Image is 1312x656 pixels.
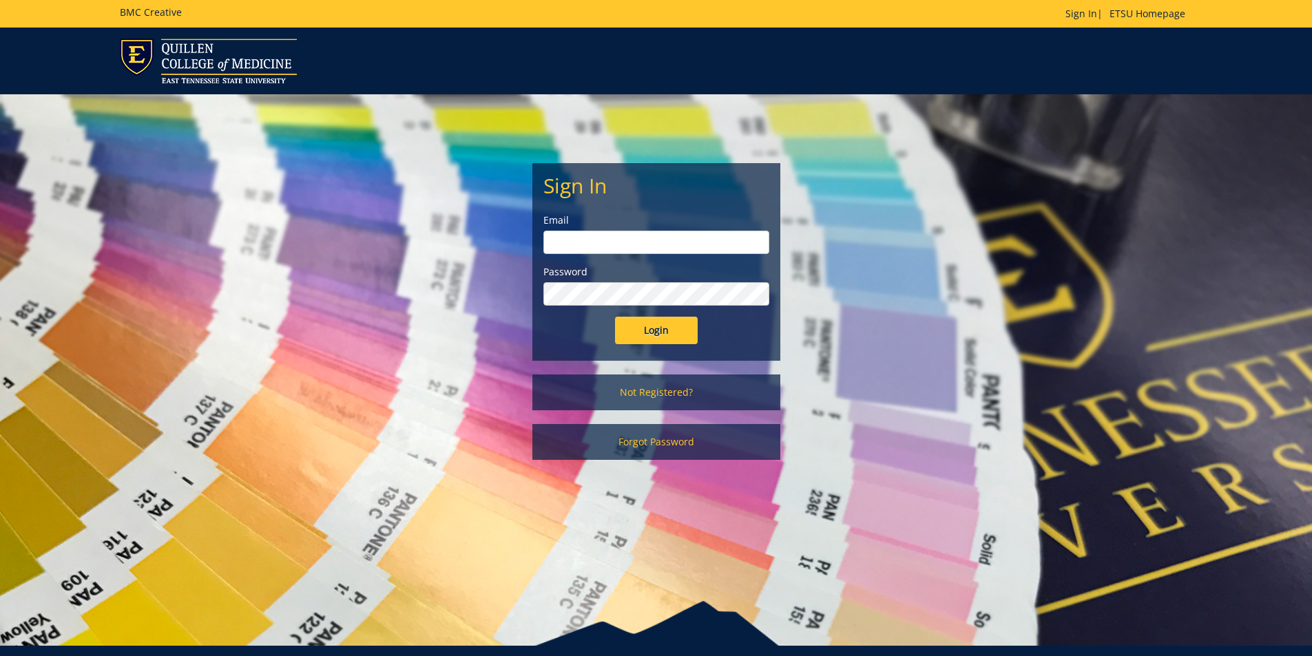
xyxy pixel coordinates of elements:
[543,265,769,279] label: Password
[543,213,769,227] label: Email
[120,7,182,17] h5: BMC Creative
[543,174,769,197] h2: Sign In
[532,374,780,410] a: Not Registered?
[1065,7,1097,20] a: Sign In
[532,424,780,460] a: Forgot Password
[1065,7,1192,21] p: |
[615,317,698,344] input: Login
[1103,7,1192,20] a: ETSU Homepage
[120,39,297,83] img: ETSU logo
